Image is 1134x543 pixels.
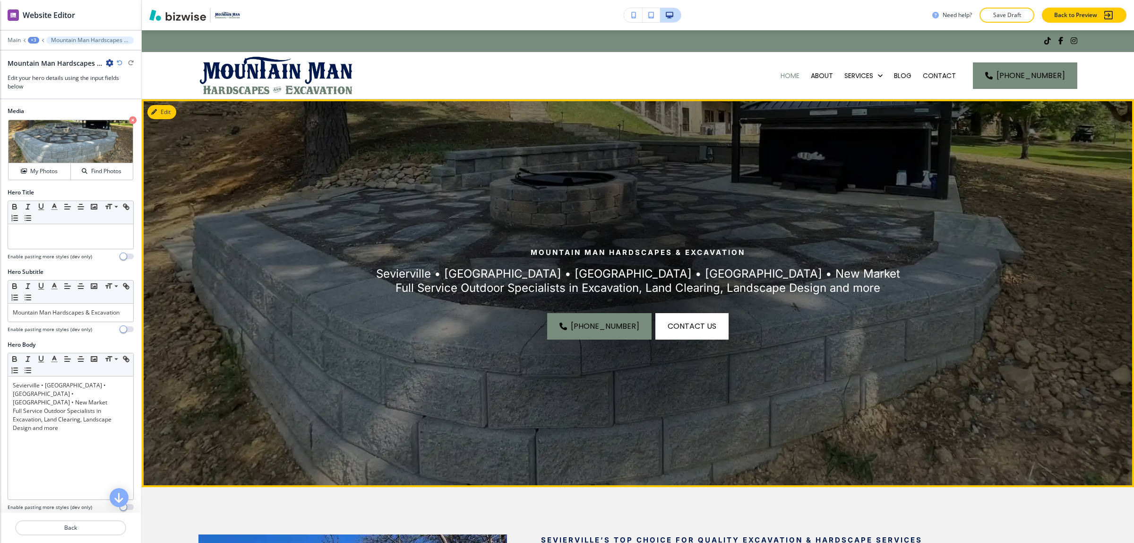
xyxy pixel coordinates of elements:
[8,253,92,260] h4: Enable pasting more styles (dev only)
[668,321,716,332] span: contact us
[215,12,240,18] img: Your Logo
[8,58,102,68] h2: Mountain Man Hardscapes & Excavation
[13,381,129,407] p: Sevierville • [GEOGRAPHIC_DATA] • [GEOGRAPHIC_DATA] • [GEOGRAPHIC_DATA] • New Market
[142,99,1134,487] img: Banner Image
[811,71,833,80] p: About
[997,70,1065,81] span: [PHONE_NUMBER]
[1054,11,1097,19] p: Back to Preview
[28,37,39,44] button: +3
[8,9,19,21] img: editor icon
[30,167,58,175] h4: My Photos
[91,167,121,175] h4: Find Photos
[71,163,133,180] button: Find Photos
[46,36,134,44] button: Mountain Man Hardscapes & Excavation
[992,11,1022,19] p: Save Draft
[781,71,799,80] p: Home
[252,281,1023,295] p: Full Service Outdoor Specialists in Excavation, Land Clearing, Landscape Design and more
[894,71,911,80] p: Blog
[13,407,129,432] p: Full Service Outdoor Specialists in Excavation, Land Clearing, Landscape Design and more
[252,267,1023,281] p: Sevierville • [GEOGRAPHIC_DATA] • [GEOGRAPHIC_DATA] • [GEOGRAPHIC_DATA] • New Market
[198,55,354,95] img: Mountain Man Hardscapes & Excavation
[9,163,71,180] button: My Photos
[943,11,972,19] h3: Need help?
[252,247,1023,258] p: Mountain Man Hardscapes & Excavation
[8,119,134,181] div: My PhotosFind Photos
[655,313,729,340] button: contact us
[8,74,134,91] h3: Edit your hero details using the input fields below
[8,326,92,333] h4: Enable pasting more styles (dev only)
[571,321,639,332] span: [PHONE_NUMBER]
[147,105,176,119] button: Edit
[1042,8,1126,23] button: Back to Preview
[13,308,129,317] p: Mountain Man Hardscapes & Excavation
[979,8,1034,23] button: Save Draft
[8,341,35,349] h2: Hero Body
[844,71,873,80] p: Services
[547,313,652,340] a: [PHONE_NUMBER]
[149,9,206,21] img: Bizwise Logo
[16,524,125,532] p: Back
[973,62,1077,89] a: [PHONE_NUMBER]
[51,37,129,44] p: Mountain Man Hardscapes & Excavation
[8,504,92,511] h4: Enable pasting more styles (dev only)
[23,9,75,21] h2: Website Editor
[8,107,134,115] h2: Media
[8,37,21,44] button: Main
[15,520,126,535] button: Back
[923,71,956,80] p: Contact
[8,188,34,197] h2: Hero Title
[8,268,43,276] h2: Hero Subtitle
